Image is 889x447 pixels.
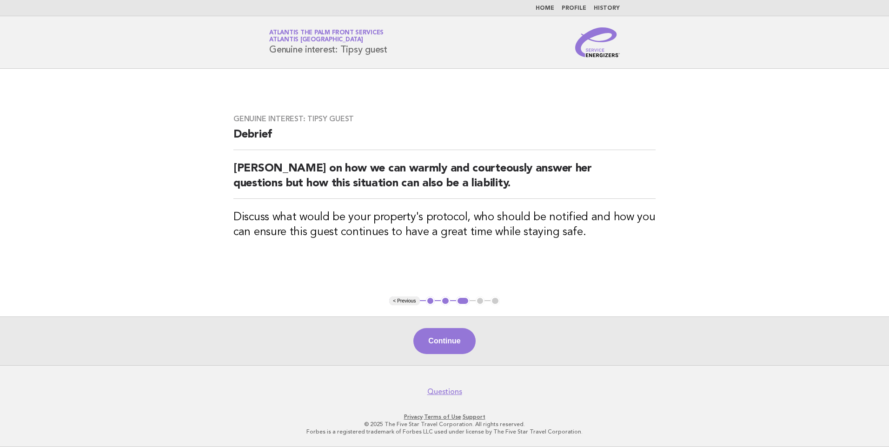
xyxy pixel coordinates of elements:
[233,161,656,199] h2: [PERSON_NAME] on how we can warmly and courteously answer her questions but how this situation ca...
[536,6,554,11] a: Home
[160,428,729,435] p: Forbes is a registered trademark of Forbes LLC used under license by The Five Star Travel Corpora...
[575,27,620,57] img: Service Energizers
[389,296,419,306] button: < Previous
[456,296,470,306] button: 3
[426,296,435,306] button: 1
[269,30,384,43] a: Atlantis The Palm Front ServicesAtlantis [GEOGRAPHIC_DATA]
[463,414,485,420] a: Support
[404,414,423,420] a: Privacy
[427,387,462,396] a: Questions
[413,328,475,354] button: Continue
[269,30,387,54] h1: Genuine interest: Tipsy guest
[233,210,656,240] h3: Discuss what would be your property's protocol, who should be notified and how you can ensure thi...
[233,127,656,150] h2: Debrief
[594,6,620,11] a: History
[233,114,656,124] h3: Genuine interest: Tipsy guest
[562,6,586,11] a: Profile
[441,296,450,306] button: 2
[160,413,729,421] p: · ·
[424,414,461,420] a: Terms of Use
[160,421,729,428] p: © 2025 The Five Star Travel Corporation. All rights reserved.
[269,37,363,43] span: Atlantis [GEOGRAPHIC_DATA]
